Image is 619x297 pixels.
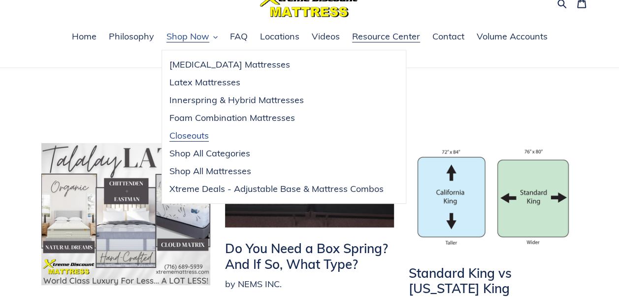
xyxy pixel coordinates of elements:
[104,30,159,44] a: Philosophy
[162,162,391,180] a: Shop All Mattresses
[162,30,223,44] button: Shop Now
[169,59,290,71] span: [MEDICAL_DATA] Mattresses
[477,31,548,42] span: Volume Accounts
[162,127,391,145] a: Closeouts
[162,180,391,198] a: Xtreme Deals - Adjustable Base & Mattress Combos
[260,31,299,42] span: Locations
[169,94,304,106] span: Innerspring & Hybrid Mattresses
[162,56,391,74] a: [MEDICAL_DATA] Mattresses
[427,30,469,44] a: Contact
[169,165,251,177] span: Shop All Mattresses
[109,31,154,42] span: Philosophy
[41,95,578,116] h1: Resource Center
[409,265,578,296] h2: Standard King vs [US_STATE] King
[67,30,101,44] a: Home
[409,143,578,296] a: Standard King vs [US_STATE] King
[162,145,391,162] a: Shop All Categories
[347,30,425,44] a: Resource Center
[432,31,464,42] span: Contact
[312,31,340,42] span: Videos
[352,31,420,42] span: Resource Center
[225,30,253,44] a: FAQ
[169,148,250,159] span: Shop All Categories
[162,91,391,109] a: Innerspring & Hybrid Mattresses
[162,74,391,91] a: Latex Mattresses
[225,143,394,271] a: Do You Need a Box Spring? And If So, What Type?
[72,31,97,42] span: Home
[169,130,209,142] span: Closeouts
[225,241,394,271] h2: Do You Need a Box Spring? And If So, What Type?
[169,112,295,124] span: Foam Combination Mattresses
[169,76,240,88] span: Latex Mattresses
[166,31,209,42] span: Shop Now
[169,183,384,195] span: Xtreme Deals - Adjustable Base & Mattress Combos
[230,31,248,42] span: FAQ
[255,30,304,44] a: Locations
[162,109,391,127] a: Foam Combination Mattresses
[307,30,345,44] a: Videos
[472,30,553,44] a: Volume Accounts
[225,277,282,291] span: by NEMS INC.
